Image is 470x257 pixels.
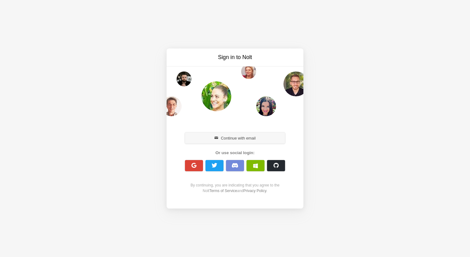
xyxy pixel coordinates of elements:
[185,132,285,144] button: Continue with email
[183,53,287,61] h3: Sign in to Nolt
[243,189,266,193] a: Privacy Policy
[209,189,237,193] a: Terms of Service
[182,182,288,194] div: By continuing, you are indicating that you agree to the Nolt and .
[182,150,288,156] div: Or use social login:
